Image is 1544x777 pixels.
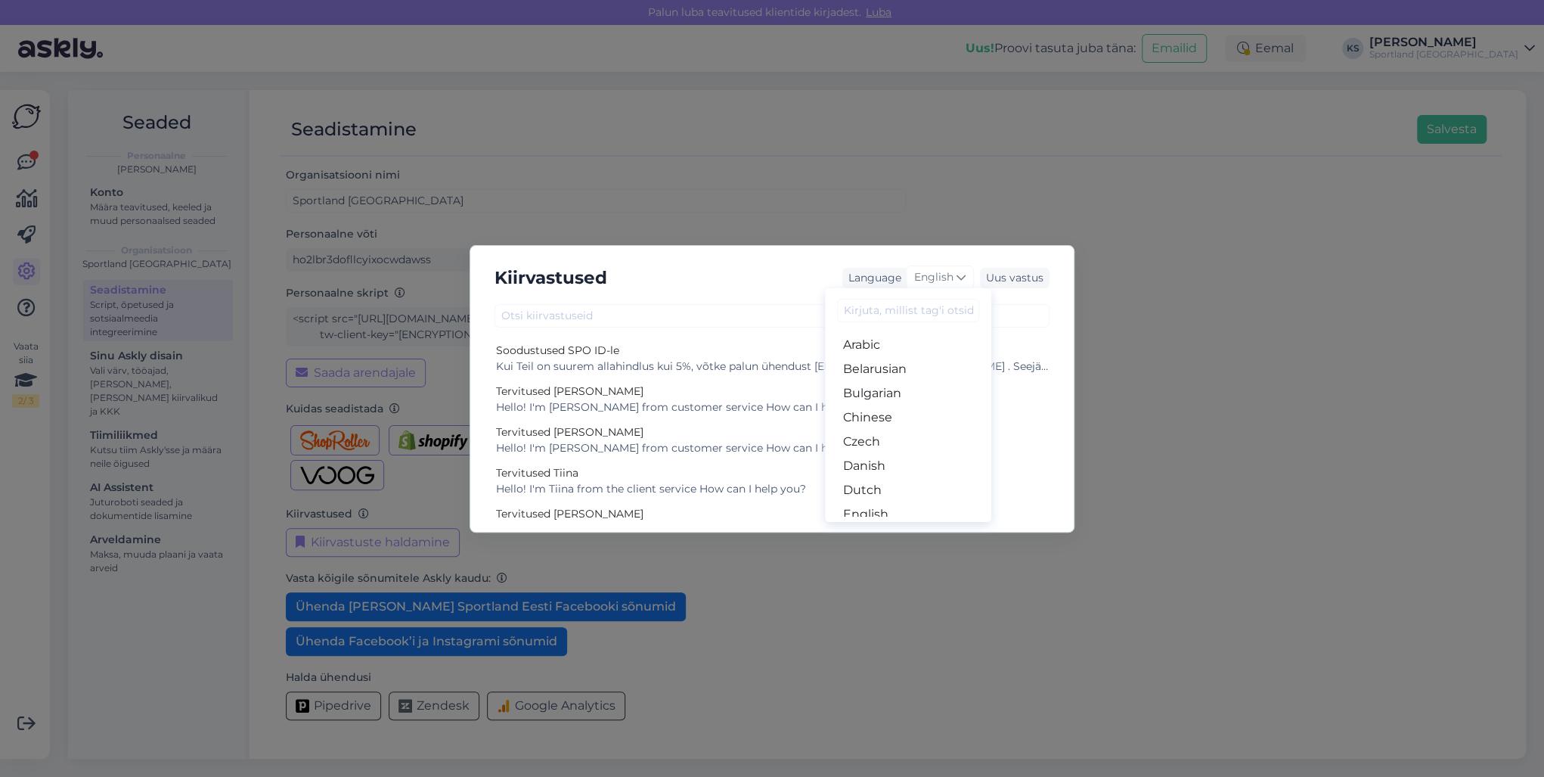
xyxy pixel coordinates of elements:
[496,399,1048,415] div: Hello! I'm [PERSON_NAME] from customer service How can I help you?
[914,269,953,286] span: English
[496,465,1048,481] div: Tervitused Tiina
[496,424,1048,440] div: Tervitused [PERSON_NAME]
[980,268,1049,288] div: Uus vastus
[825,381,991,406] a: Bulgarian
[496,440,1048,456] div: Hello! I'm [PERSON_NAME] from customer service How can I help you?
[496,481,1048,497] div: Hello! I'm Tiina from the client service How can I help you?
[825,502,991,527] a: English
[825,333,991,357] a: Arabic
[825,406,991,430] a: Chinese
[842,270,901,286] div: Language
[496,343,1048,359] div: Soodustused SPO ID-le
[837,299,979,322] input: Kirjuta, millist tag'i otsid
[496,506,1048,522] div: Tervitused [PERSON_NAME]
[495,264,607,292] h5: Kiirvastused
[825,478,991,502] a: Dutch
[825,454,991,478] a: Danish
[825,357,991,381] a: Belarusian
[496,384,1048,399] div: Tervitused [PERSON_NAME]
[496,359,1048,375] div: Kui Teil on suurem allahindlus kui 5%, võtke palun ühendust [EMAIL_ADDRESS][DOMAIN_NAME] . Seejär...
[495,304,1049,328] input: Otsi kiirvastuseid
[825,430,991,454] a: Czech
